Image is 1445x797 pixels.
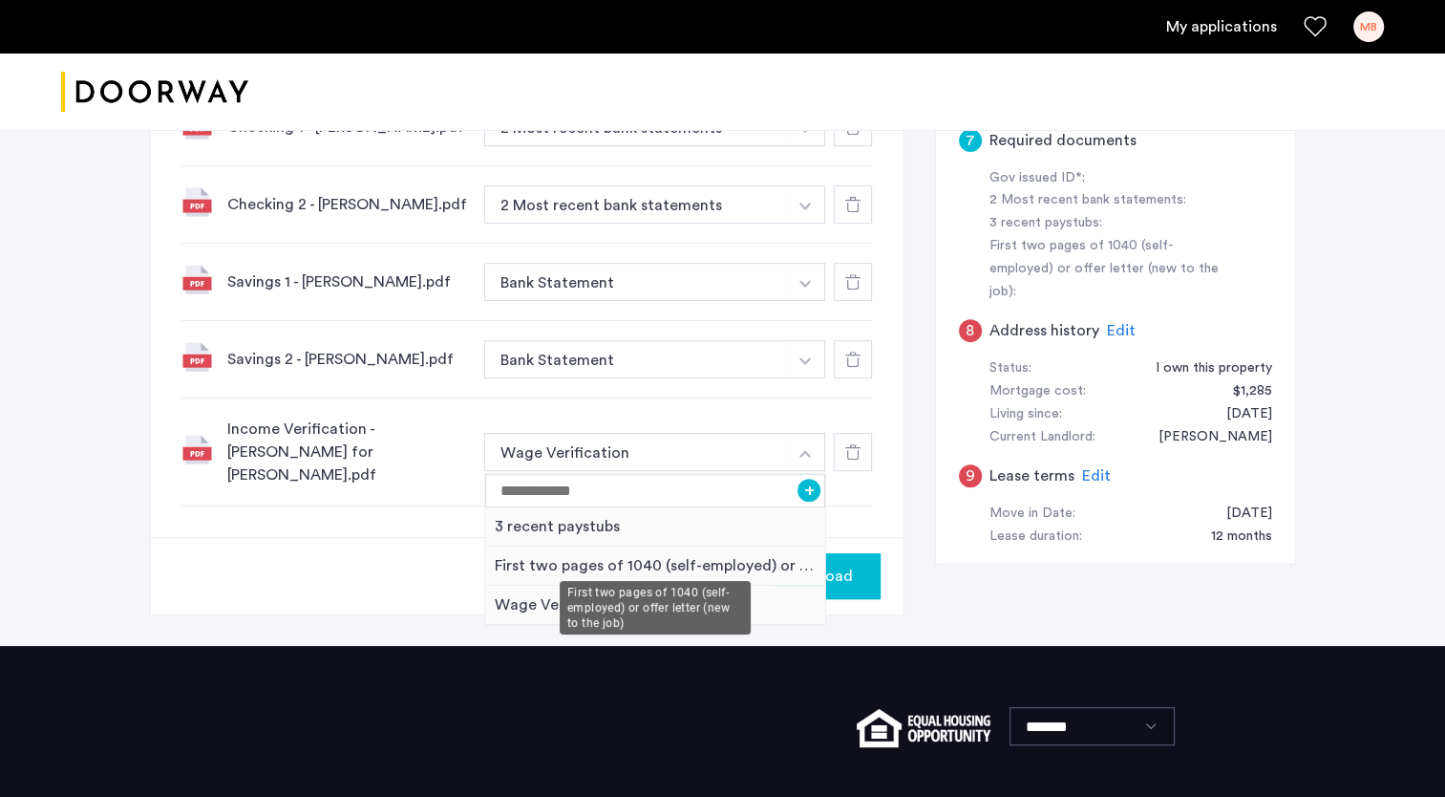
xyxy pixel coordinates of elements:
div: Current Landlord: [989,426,1095,449]
h5: Required documents [989,129,1137,152]
div: Lease duration: [989,526,1082,549]
div: 7 [959,129,982,152]
img: arrow [799,203,811,210]
h5: Address history [989,319,1099,342]
select: Language select [1009,707,1175,745]
span: Edit [1082,468,1111,484]
h5: Lease terms [989,464,1074,487]
div: Morie Burke [1139,426,1272,449]
a: My application [1166,15,1277,38]
a: Favorites [1304,15,1327,38]
img: arrow [799,280,811,288]
button: + [797,479,820,502]
div: Savings 1 - [PERSON_NAME].pdf [227,270,469,293]
div: $1,285 [1214,380,1272,403]
div: First two pages of 1040 (self-employed) or offer letter (new to the job) [560,581,751,635]
div: 3 recent paystubs: [989,212,1230,235]
div: I own this property [1137,357,1272,380]
div: 9 [959,464,982,487]
div: 3 recent paystubs [485,507,826,547]
div: 2 Most recent bank statements: [989,189,1230,212]
div: Wage Verification [485,586,826,625]
button: button [786,340,825,378]
img: file [181,186,212,217]
img: arrow [799,450,811,458]
div: First two pages of 1040 (self-employed) or offer letter (new to the job) [485,547,826,586]
button: button [484,433,788,471]
div: 8 [959,319,982,342]
button: button [484,263,788,301]
button: button [776,553,881,599]
div: 10/01/2025 [1207,503,1272,526]
div: Gov issued ID*: [989,167,1230,190]
button: button [484,340,788,378]
button: button [786,433,825,471]
span: Edit [1107,323,1136,338]
div: Savings 2 - [PERSON_NAME].pdf [227,348,469,371]
button: button [484,185,788,224]
div: First two pages of 1040 (self-employed) or offer letter (new to the job): [989,235,1230,304]
div: Checking 2 - [PERSON_NAME].pdf [227,193,469,216]
div: Mortgage cost: [989,380,1086,403]
span: Upload [803,565,853,588]
button: button [786,185,825,224]
img: equal-housing.png [857,709,989,747]
div: MB [1353,11,1384,42]
img: file [181,341,212,372]
button: button [786,263,825,301]
div: Income Verification - [PERSON_NAME] for [PERSON_NAME].pdf [227,418,469,486]
img: logo [61,56,248,128]
img: file [181,264,212,294]
div: Status: [989,357,1031,380]
img: arrow [799,357,811,365]
div: 10/01/2001 [1207,403,1272,426]
a: Cazamio logo [61,56,248,128]
div: Move in Date: [989,503,1075,526]
img: file [181,434,212,464]
div: Living since: [989,403,1062,426]
div: 12 months [1192,526,1272,549]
